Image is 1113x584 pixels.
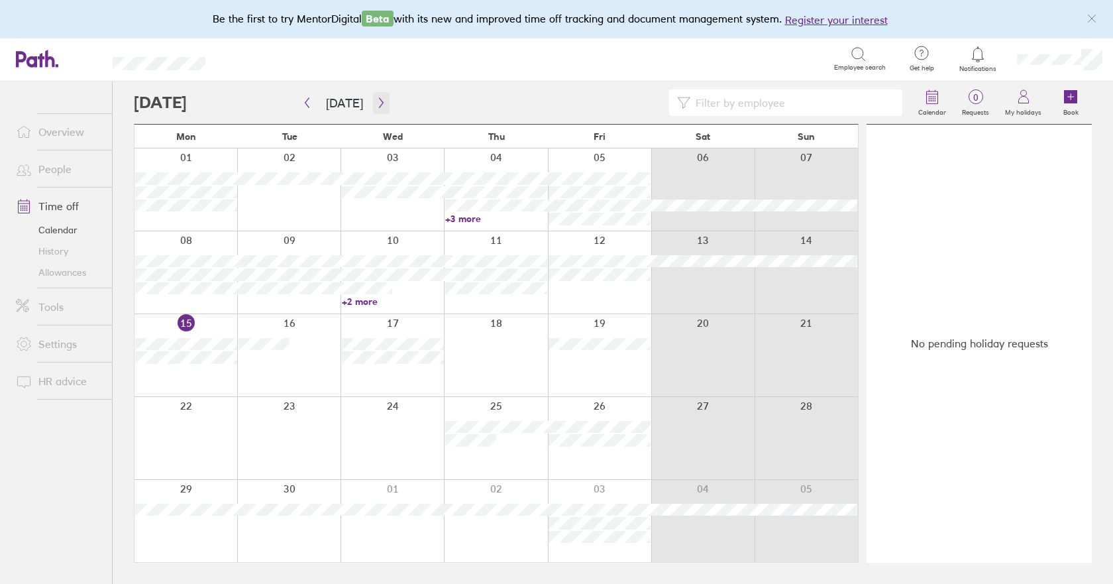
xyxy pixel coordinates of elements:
span: Sun [798,131,815,142]
a: Calendar [910,82,954,124]
a: Tools [5,294,112,320]
a: Calendar [5,219,112,241]
span: Wed [383,131,403,142]
label: Calendar [910,105,954,117]
span: Sat [696,131,710,142]
span: Tue [282,131,297,142]
div: Search [241,52,275,64]
button: [DATE] [315,92,374,114]
a: +2 more [342,296,444,308]
a: Book [1049,82,1092,124]
a: 0Requests [954,82,997,124]
a: History [5,241,112,262]
a: Settings [5,331,112,357]
a: +3 more [445,213,547,225]
span: Mon [176,131,196,142]
input: Filter by employee [690,90,894,115]
span: Employee search [834,64,886,72]
a: Allowances [5,262,112,283]
span: Notifications [957,65,1000,73]
label: Book [1055,105,1086,117]
span: 0 [954,92,997,103]
span: Get help [900,64,943,72]
label: Requests [954,105,997,117]
a: My holidays [997,82,1049,124]
a: Notifications [957,45,1000,73]
a: Time off [5,193,112,219]
div: No pending holiday requests [867,125,1092,563]
div: Be the first to try MentorDigital with its new and improved time off tracking and document manage... [213,11,901,28]
label: My holidays [997,105,1049,117]
span: Fri [594,131,606,142]
a: Overview [5,119,112,145]
span: Beta [362,11,394,27]
span: Thu [488,131,505,142]
button: Register your interest [785,12,888,28]
a: People [5,156,112,182]
a: HR advice [5,368,112,394]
